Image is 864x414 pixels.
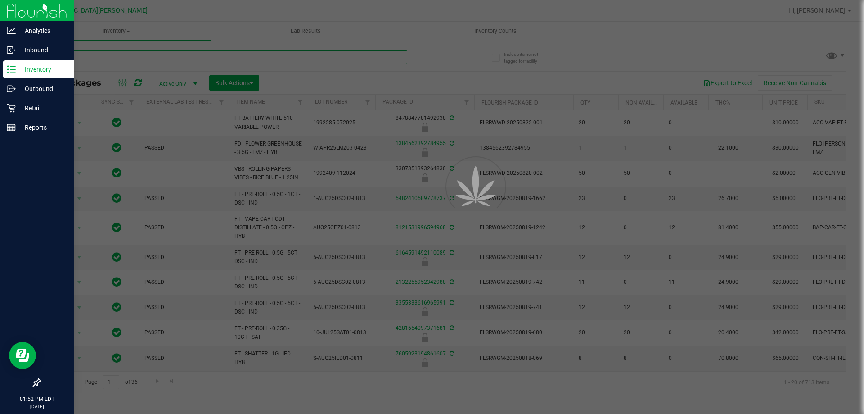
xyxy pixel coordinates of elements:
[4,395,70,403] p: 01:52 PM EDT
[16,64,70,75] p: Inventory
[4,403,70,410] p: [DATE]
[16,103,70,114] p: Retail
[7,104,16,113] inline-svg: Retail
[16,25,70,36] p: Analytics
[7,26,16,35] inline-svg: Analytics
[16,122,70,133] p: Reports
[16,83,70,94] p: Outbound
[7,123,16,132] inline-svg: Reports
[7,84,16,93] inline-svg: Outbound
[7,65,16,74] inline-svg: Inventory
[7,45,16,55] inline-svg: Inbound
[16,45,70,55] p: Inbound
[9,342,36,369] iframe: Resource center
